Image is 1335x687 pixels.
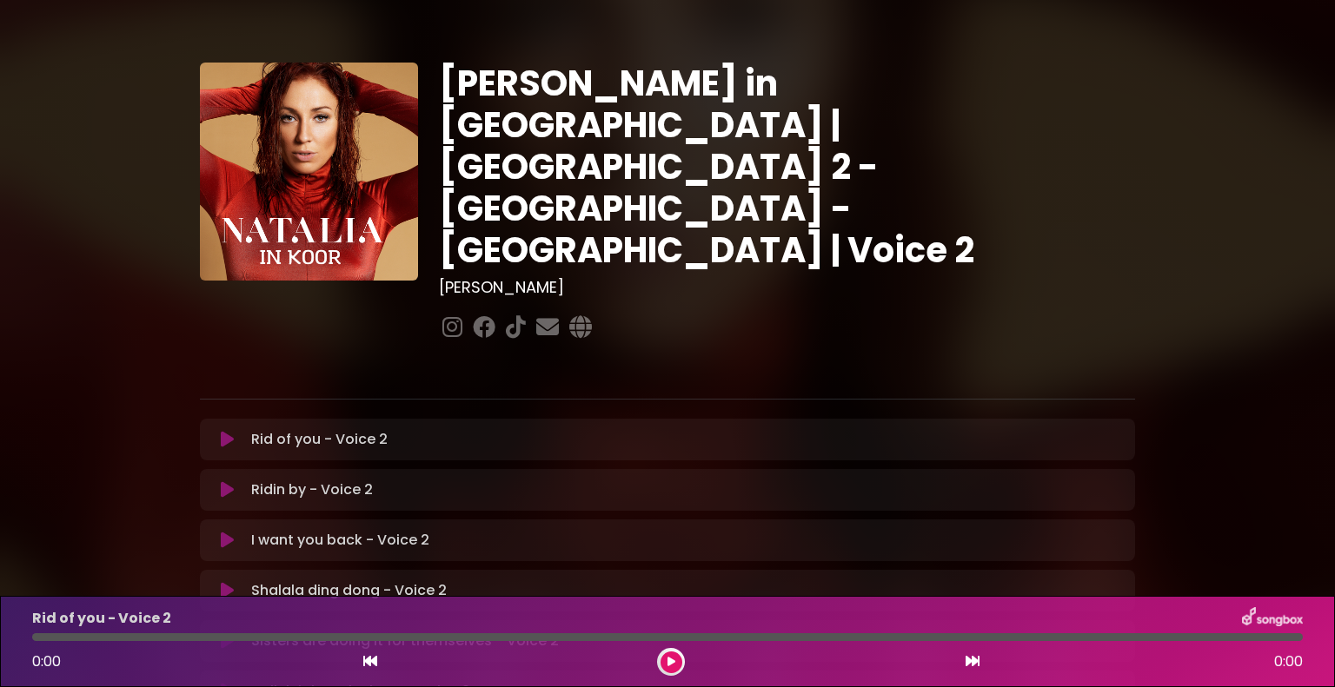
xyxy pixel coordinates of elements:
p: I want you back - Voice 2 [251,530,429,551]
h1: [PERSON_NAME] in [GEOGRAPHIC_DATA] | [GEOGRAPHIC_DATA] 2 - [GEOGRAPHIC_DATA] - [GEOGRAPHIC_DATA] ... [439,63,1135,271]
p: Rid of you - Voice 2 [32,608,171,629]
p: Shalala ding dong - Voice 2 [251,580,447,601]
span: 0:00 [32,651,61,671]
img: YTVS25JmS9CLUqXqkEhs [200,63,418,281]
h3: [PERSON_NAME] [439,278,1135,297]
p: Ridin by - Voice 2 [251,479,373,500]
span: 0:00 [1274,651,1303,672]
img: songbox-logo-white.png [1242,607,1303,630]
p: Rid of you - Voice 2 [251,429,388,450]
